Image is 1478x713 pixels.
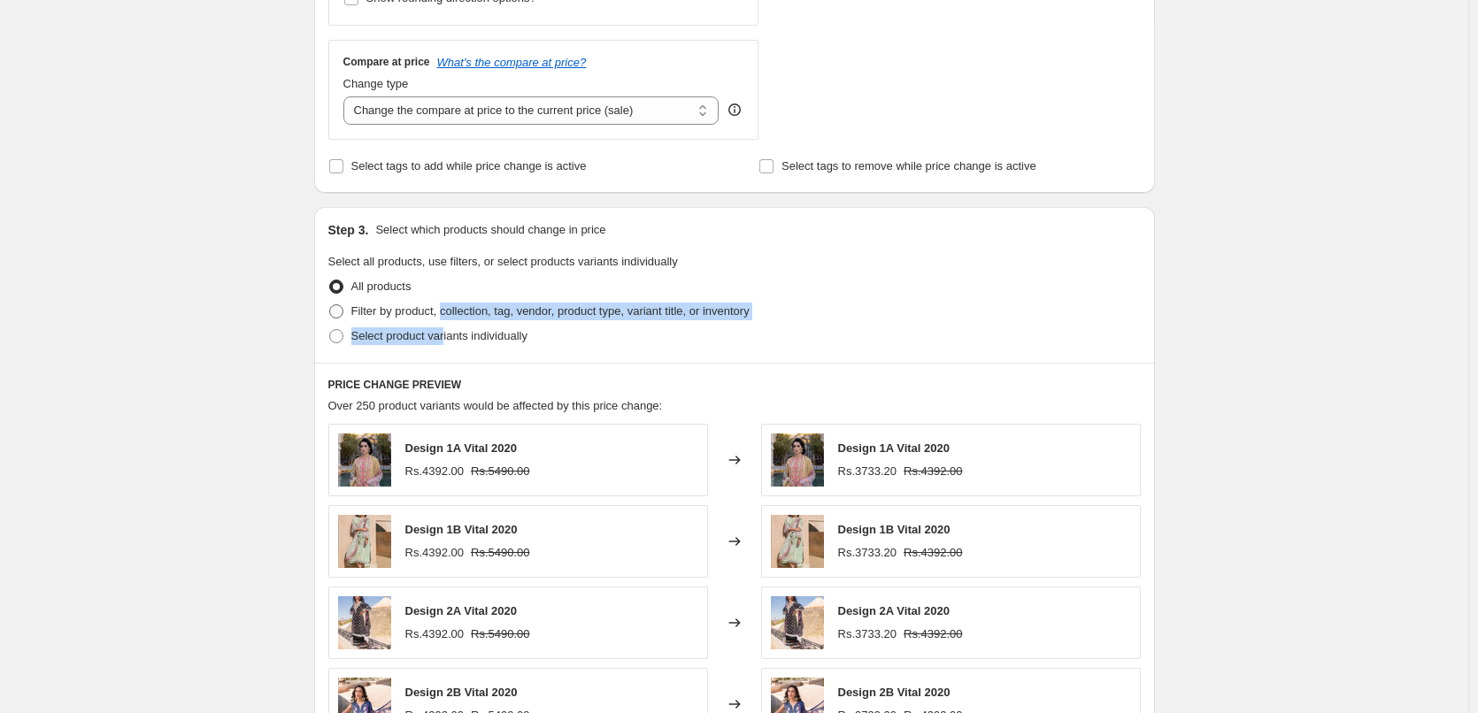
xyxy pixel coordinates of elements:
[351,304,750,318] span: Filter by product, collection, tag, vendor, product type, variant title, or inventory
[338,433,391,487] img: VT20-1A-0_80x.jpg
[904,544,963,562] strike: Rs.4392.00
[904,625,963,643] strike: Rs.4392.00
[771,596,824,649] img: VT20-2A-0_80x.jpg
[405,523,518,536] span: Design 1B Vital 2020
[838,441,950,455] span: Design 1A Vital 2020
[471,625,530,643] strike: Rs.5490.00
[375,221,605,239] p: Select which products should change in price
[781,159,1036,172] span: Select tags to remove while price change is active
[405,604,517,617] span: Design 2A Vital 2020
[838,686,951,699] span: Design 2B Vital 2020
[838,625,897,643] div: Rs.3733.20
[328,378,1141,392] h6: PRICE CHANGE PREVIEW
[338,596,391,649] img: VT20-2A-0_80x.jpg
[838,463,897,480] div: Rs.3733.20
[328,399,663,412] span: Over 250 product variants would be affected by this price change:
[838,523,951,536] span: Design 1B Vital 2020
[771,433,824,487] img: VT20-1A-0_80x.jpg
[405,625,465,643] div: Rs.4392.00
[351,280,412,293] span: All products
[838,604,950,617] span: Design 2A Vital 2020
[838,544,897,562] div: Rs.3733.20
[351,159,587,172] span: Select tags to add while price change is active
[351,329,527,342] span: Select product variants individually
[771,515,824,568] img: VT20-1B-0_80x.jpg
[904,463,963,480] strike: Rs.4392.00
[471,463,530,480] strike: Rs.5490.00
[328,255,678,268] span: Select all products, use filters, or select products variants individually
[726,101,743,119] div: help
[328,221,369,239] h2: Step 3.
[471,544,530,562] strike: Rs.5490.00
[343,55,430,69] h3: Compare at price
[405,686,518,699] span: Design 2B Vital 2020
[405,463,465,480] div: Rs.4392.00
[343,77,409,90] span: Change type
[338,515,391,568] img: VT20-1B-0_80x.jpg
[437,56,587,69] button: What's the compare at price?
[405,544,465,562] div: Rs.4392.00
[405,441,517,455] span: Design 1A Vital 2020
